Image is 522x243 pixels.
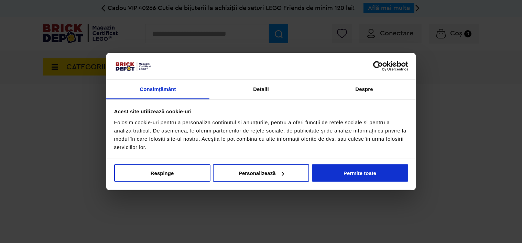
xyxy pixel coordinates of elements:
a: Consimțământ [106,80,209,99]
a: Detalii [209,80,313,99]
div: Acest site utilizează cookie-uri [114,107,408,116]
a: Despre [313,80,416,99]
a: Usercentrics Cookiebot - opens in a new window [348,61,408,71]
button: Permite toate [312,164,408,182]
img: siglă [114,61,152,72]
button: Respinge [114,164,210,182]
button: Personalizează [213,164,309,182]
div: Folosim cookie-uri pentru a personaliza conținutul și anunțurile, pentru a oferi funcții de rețel... [114,118,408,151]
